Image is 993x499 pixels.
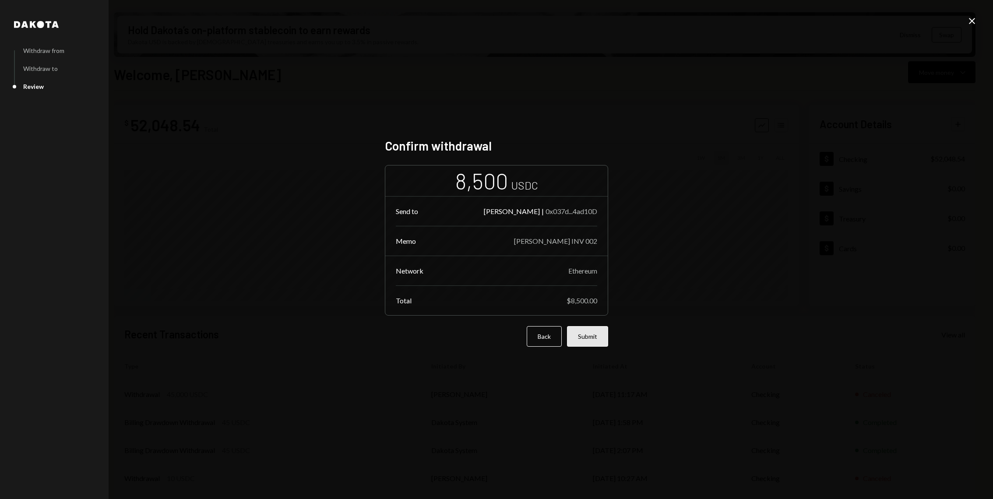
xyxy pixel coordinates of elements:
[567,326,608,347] button: Submit
[23,47,64,54] div: Withdraw from
[511,178,538,193] div: USDC
[514,237,597,245] div: [PERSON_NAME] INV 002
[23,65,58,72] div: Withdraw to
[567,296,597,305] div: $8,500.00
[396,267,423,275] div: Network
[546,207,597,215] div: 0x037d...4ad10D
[396,296,412,305] div: Total
[385,137,608,155] h2: Confirm withdrawal
[23,83,44,90] div: Review
[396,237,416,245] div: Memo
[484,207,540,215] div: [PERSON_NAME]
[455,167,508,195] div: 8,500
[396,207,418,215] div: Send to
[542,207,544,215] div: |
[568,267,597,275] div: Ethereum
[527,326,562,347] button: Back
